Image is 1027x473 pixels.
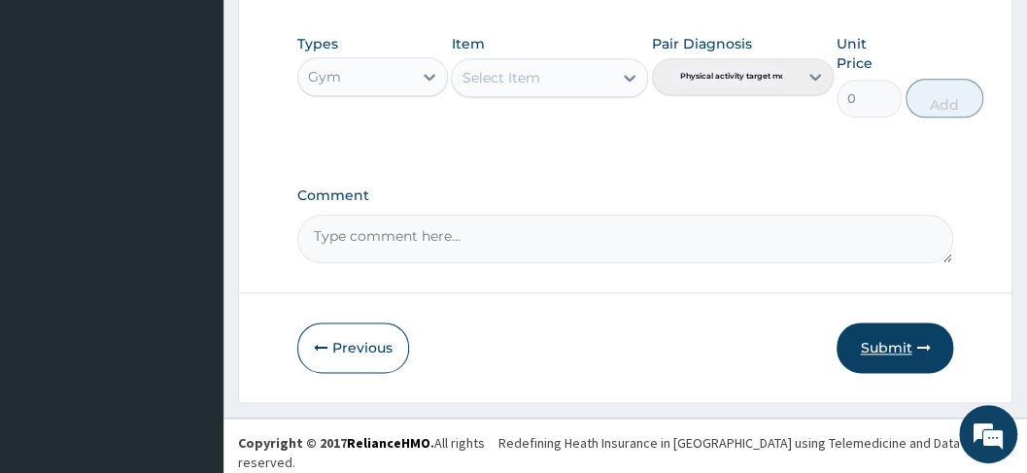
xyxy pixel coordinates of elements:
div: Redefining Heath Insurance in [GEOGRAPHIC_DATA] using Telemedicine and Data Science! [498,433,1012,453]
button: Add [906,79,983,118]
div: Minimize live chat window [319,10,365,56]
label: Unit Price [837,34,903,73]
textarea: Type your message and hit 'Enter' [10,288,370,356]
label: Pair Diagnosis [652,34,752,53]
button: Submit [837,322,953,373]
label: Types [297,36,338,52]
a: RelianceHMO [347,434,430,452]
div: Gym [308,67,341,86]
label: Item [451,34,484,53]
span: We're online! [113,123,268,320]
div: Select Item [462,68,539,87]
img: d_794563401_company_1708531726252_794563401 [36,97,79,146]
strong: Copyright © 2017 . [238,434,434,452]
label: Comment [297,187,954,204]
button: Previous [297,322,409,373]
div: Chat with us now [101,109,326,134]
